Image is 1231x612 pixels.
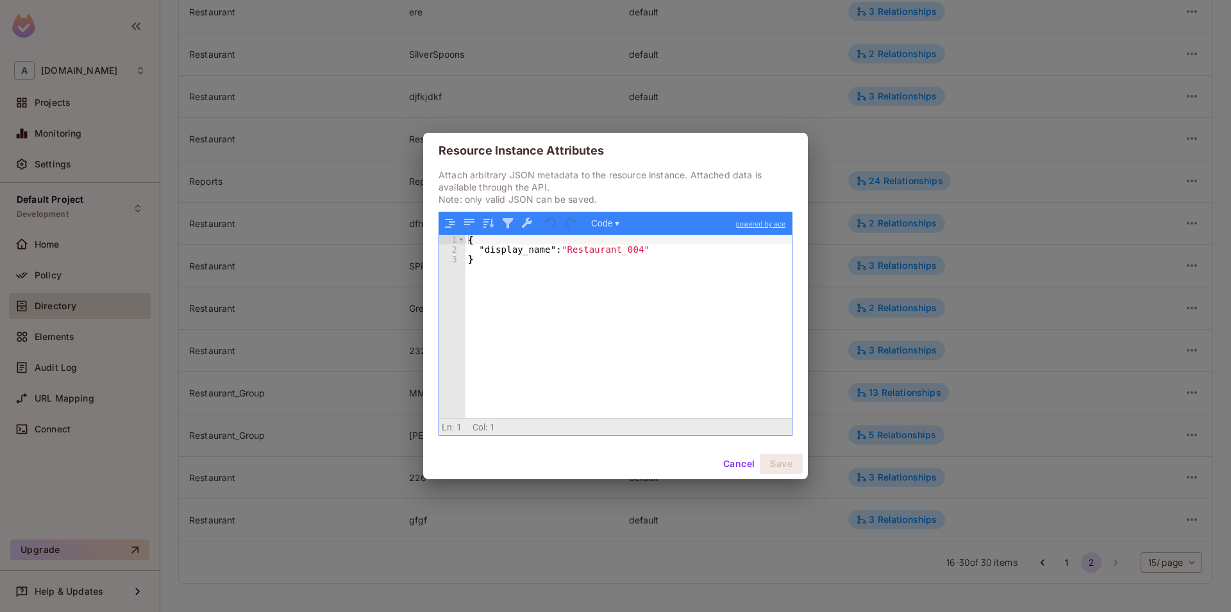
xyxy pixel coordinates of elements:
button: Cancel [718,454,760,474]
button: Compact JSON data, remove all whitespaces (Ctrl+Shift+I) [461,215,478,232]
button: Save [760,454,803,474]
h2: Resource Instance Attributes [423,133,808,169]
span: 1 [456,422,462,432]
button: Format JSON data, with proper indentation and line feeds (Ctrl+I) [442,215,458,232]
button: Undo last action (Ctrl+Z) [543,215,560,232]
span: 1 [490,422,495,432]
span: Ln: [442,422,454,432]
button: Repair JSON: fix quotes and escape characters, remove comments and JSONP notation, turn JavaScrip... [519,215,535,232]
button: Redo (Ctrl+Shift+Z) [562,215,579,232]
div: 3 [439,254,465,264]
div: 1 [439,235,465,244]
button: Sort contents [480,215,497,232]
button: Filter, sort, or transform contents [499,215,516,232]
span: Col: [473,422,488,432]
a: powered by ace [730,212,792,235]
p: Attach arbitrary JSON metadata to the resource instance. Attached data is available through the A... [439,169,792,205]
button: Code ▾ [587,215,624,232]
div: 2 [439,244,465,254]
